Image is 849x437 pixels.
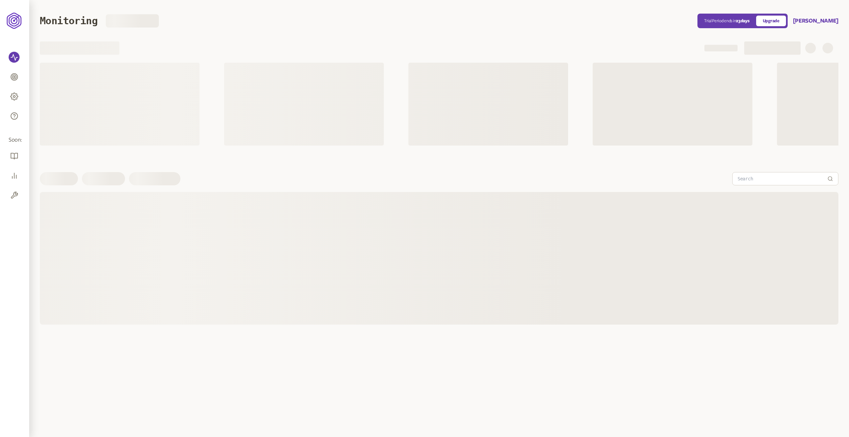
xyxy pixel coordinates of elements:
h1: Monitoring [40,15,98,27]
span: 23 days [736,19,749,23]
a: Upgrade [756,16,786,26]
span: Soon: [9,136,21,144]
input: Search [738,172,827,185]
button: [PERSON_NAME] [793,17,838,25]
p: Trial Period ends in [704,18,750,24]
